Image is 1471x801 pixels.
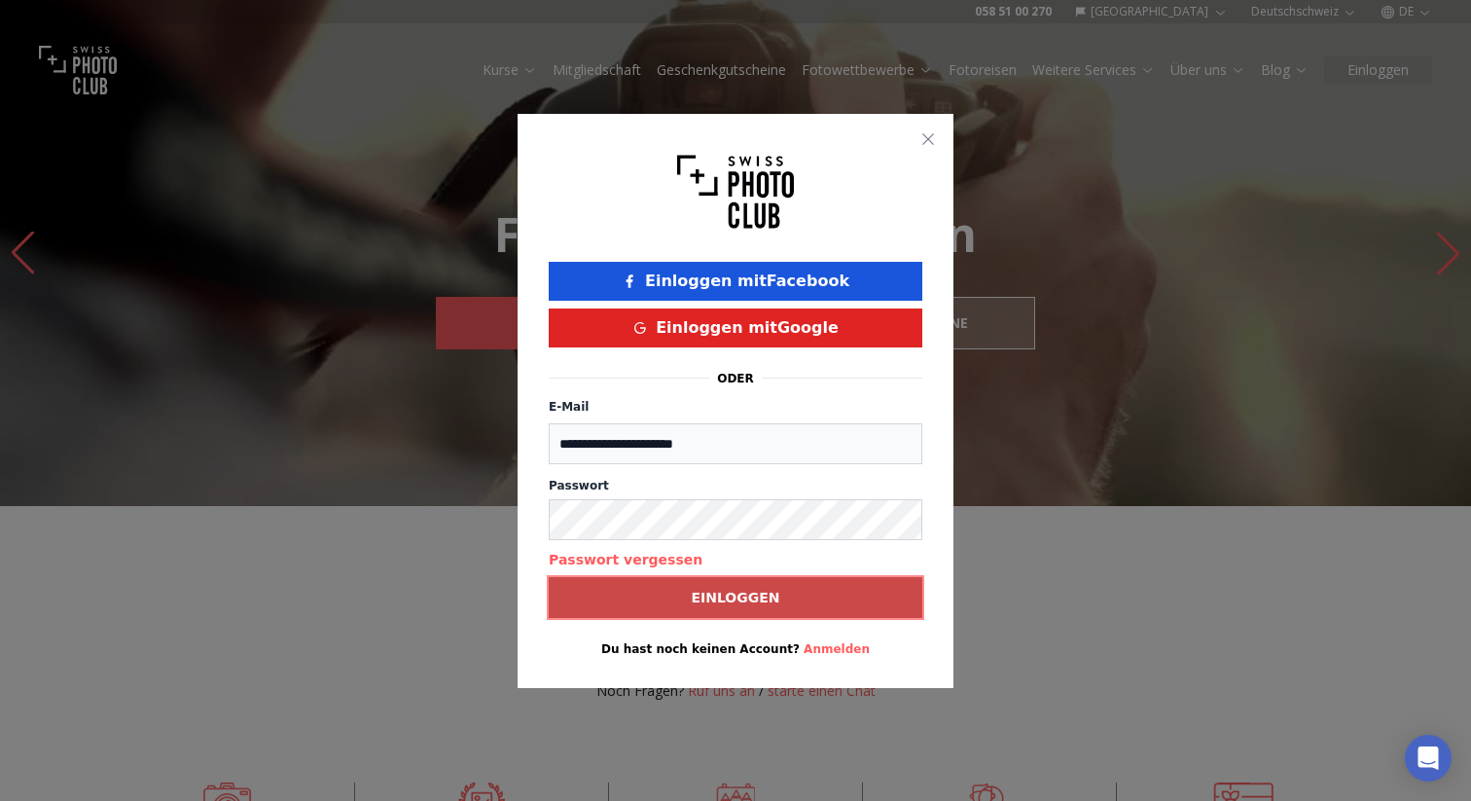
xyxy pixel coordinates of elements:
[691,588,779,607] b: Einloggen
[717,371,754,386] p: oder
[549,478,922,493] label: Passwort
[549,400,589,414] label: E-Mail
[549,577,922,618] button: Einloggen
[677,145,794,238] img: Swiss photo club
[549,550,702,569] button: Passwort vergessen
[549,641,922,657] p: Du hast noch keinen Account?
[549,309,922,347] button: Einloggen mitGoogle
[804,641,870,657] button: Anmelden
[549,262,922,301] button: Einloggen mitFacebook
